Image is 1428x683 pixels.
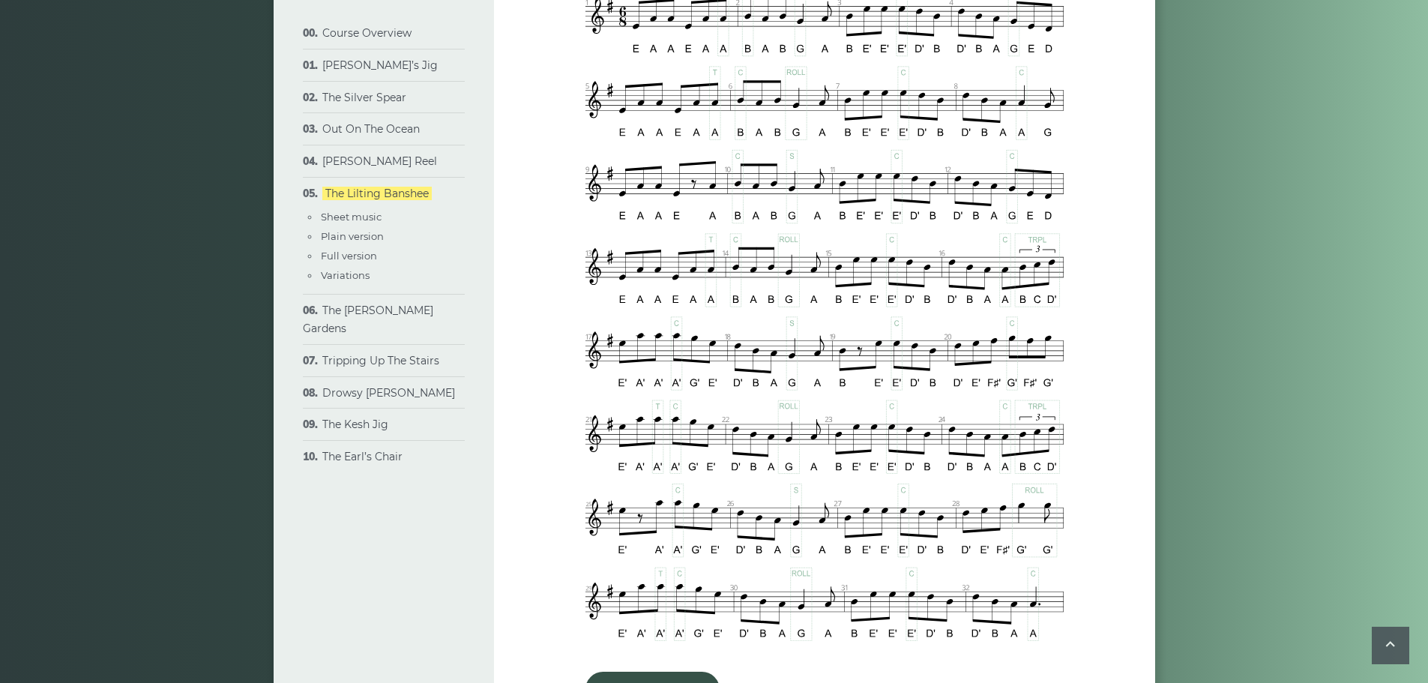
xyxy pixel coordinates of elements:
a: Variations [321,269,370,281]
a: The Lilting Banshee [322,187,432,200]
a: [PERSON_NAME] Reel [322,154,437,168]
a: Out On The Ocean [322,122,420,136]
a: The Earl’s Chair [322,450,403,463]
a: [PERSON_NAME]’s Jig [322,58,438,72]
a: Plain version [321,230,384,242]
a: Course Overview [322,26,412,40]
a: Full version [321,250,377,262]
a: The Silver Spear [322,91,406,104]
a: Drowsy [PERSON_NAME] [322,386,455,400]
a: The Kesh Jig [322,418,388,431]
a: Tripping Up The Stairs [322,354,439,367]
a: Sheet music [321,211,382,223]
a: The [PERSON_NAME] Gardens [303,304,433,335]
